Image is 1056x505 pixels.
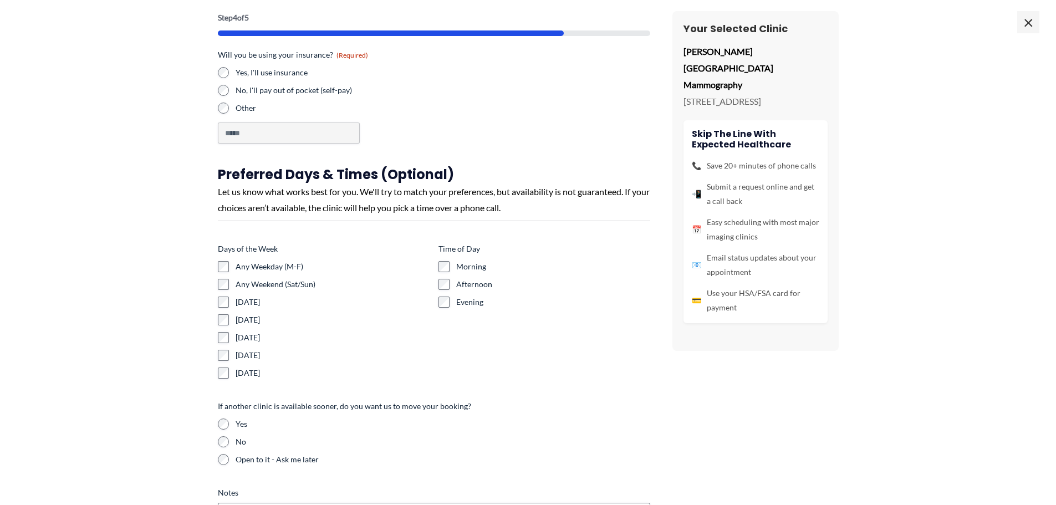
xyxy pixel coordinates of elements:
[236,261,430,272] label: Any Weekday (M-F)
[218,14,650,22] p: Step of
[692,215,819,244] li: Easy scheduling with most major imaging clinics
[218,49,368,60] legend: Will you be using your insurance?
[692,187,701,201] span: 📲
[233,13,237,22] span: 4
[218,166,650,183] h3: Preferred Days & Times (Optional)
[683,22,828,35] h3: Your Selected Clinic
[692,159,701,173] span: 📞
[456,261,650,272] label: Morning
[236,314,430,325] label: [DATE]
[236,332,430,343] label: [DATE]
[218,487,650,498] label: Notes
[692,258,701,272] span: 📧
[336,51,368,59] span: (Required)
[456,279,650,290] label: Afternoon
[692,293,701,308] span: 💳
[692,159,819,173] li: Save 20+ minutes of phone calls
[236,85,430,96] label: No, I'll pay out of pocket (self-pay)
[236,297,430,308] label: [DATE]
[438,243,480,254] legend: Time of Day
[236,436,650,447] label: No
[683,43,828,93] p: [PERSON_NAME][GEOGRAPHIC_DATA] Mammography
[692,129,819,150] h4: Skip the line with Expected Healthcare
[236,419,650,430] label: Yes
[236,350,430,361] label: [DATE]
[236,454,650,465] label: Open to it - Ask me later
[236,67,430,78] label: Yes, I'll use insurance
[692,180,819,208] li: Submit a request online and get a call back
[236,279,430,290] label: Any Weekend (Sat/Sun)
[692,222,701,237] span: 📅
[218,243,278,254] legend: Days of the Week
[218,183,650,216] div: Let us know what works best for you. We'll try to match your preferences, but availability is not...
[692,286,819,315] li: Use your HSA/FSA card for payment
[456,297,650,308] label: Evening
[1017,11,1039,33] span: ×
[236,103,430,114] label: Other
[236,368,430,379] label: [DATE]
[218,123,360,144] input: Other Choice, please specify
[218,401,471,412] legend: If another clinic is available sooner, do you want us to move your booking?
[692,251,819,279] li: Email status updates about your appointment
[244,13,249,22] span: 5
[683,93,828,110] p: [STREET_ADDRESS]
